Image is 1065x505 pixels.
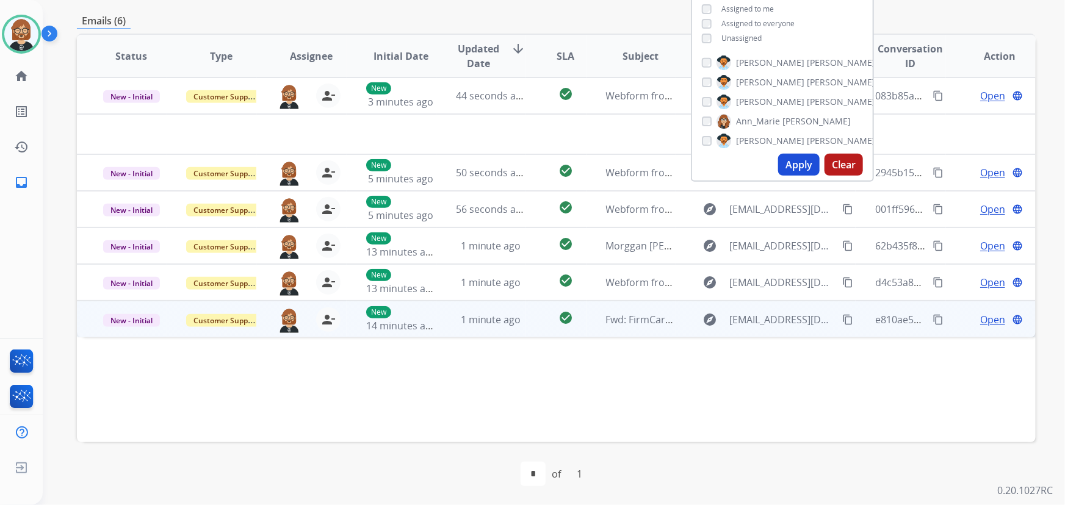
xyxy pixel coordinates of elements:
[186,240,265,253] span: Customer Support
[730,202,836,217] span: [EMAIL_ADDRESS][DOMAIN_NAME]
[736,115,780,127] span: Ann_Marie
[321,165,336,180] mat-icon: person_remove
[933,90,944,101] mat-icon: content_copy
[980,238,1005,253] span: Open
[366,196,391,208] p: New
[14,140,29,154] mat-icon: history
[606,89,883,102] span: Webform from [EMAIL_ADDRESS][DOMAIN_NAME] on [DATE]
[558,163,573,178] mat-icon: check_circle
[103,167,160,180] span: New - Initial
[703,312,718,327] mat-icon: explore
[933,240,944,251] mat-icon: content_copy
[461,313,521,326] span: 1 minute ago
[736,135,804,147] span: [PERSON_NAME]
[366,306,391,318] p: New
[366,319,437,332] span: 14 minutes ago
[374,49,428,63] span: Initial Date
[980,202,1005,217] span: Open
[366,159,391,171] p: New
[875,202,1058,216] span: 001ff596-5d00-47bf-b65f-bead33d31733
[842,277,853,288] mat-icon: content_copy
[103,277,160,290] span: New - Initial
[558,273,573,288] mat-icon: check_circle
[606,276,883,289] span: Webform from [EMAIL_ADDRESS][DOMAIN_NAME] on [DATE]
[736,76,804,88] span: [PERSON_NAME]
[703,202,718,217] mat-icon: explore
[875,239,1059,253] span: 62b435f8-f361-4457-9acd-8c566d67d5ca
[368,95,433,109] span: 3 minutes ago
[321,238,336,253] mat-icon: person_remove
[778,154,820,176] button: Apply
[277,84,301,109] img: agent-avatar
[461,276,521,289] span: 1 minute ago
[77,13,131,29] p: Emails (6)
[368,209,433,222] span: 5 minutes ago
[606,166,883,179] span: Webform from [EMAIL_ADDRESS][DOMAIN_NAME] on [DATE]
[103,240,160,253] span: New - Initial
[721,18,795,29] span: Assigned to everyone
[997,483,1053,498] p: 0.20.1027RC
[186,167,265,180] span: Customer Support
[1012,204,1023,215] mat-icon: language
[807,76,875,88] span: [PERSON_NAME]
[558,87,573,101] mat-icon: check_circle
[875,41,945,71] span: Conversation ID
[807,57,875,69] span: [PERSON_NAME]
[1012,277,1023,288] mat-icon: language
[825,154,863,176] button: Clear
[842,314,853,325] mat-icon: content_copy
[623,49,659,63] span: Subject
[552,467,561,481] div: of
[567,462,592,486] div: 1
[14,175,29,190] mat-icon: inbox
[456,166,527,179] span: 50 seconds ago
[366,232,391,245] p: New
[558,310,573,325] mat-icon: check_circle
[115,49,147,63] span: Status
[277,197,301,223] img: agent-avatar
[186,277,265,290] span: Customer Support
[842,240,853,251] mat-icon: content_copy
[277,160,301,186] img: agent-avatar
[103,314,160,327] span: New - Initial
[606,239,726,253] span: Morggan [PERSON_NAME]
[980,165,1005,180] span: Open
[933,277,944,288] mat-icon: content_copy
[736,57,804,69] span: [PERSON_NAME]
[511,41,525,56] mat-icon: arrow_downward
[606,202,883,216] span: Webform from [EMAIL_ADDRESS][DOMAIN_NAME] on [DATE]
[368,172,433,185] span: 5 minutes ago
[606,313,825,326] span: Fwd: FirmCare product protection confirmation
[461,239,521,253] span: 1 minute ago
[730,275,836,290] span: [EMAIL_ADDRESS][DOMAIN_NAME]
[842,204,853,215] mat-icon: content_copy
[456,89,527,102] span: 44 seconds ago
[703,275,718,290] mat-icon: explore
[980,275,1005,290] span: Open
[277,234,301,259] img: agent-avatar
[290,49,333,63] span: Assignee
[875,276,1060,289] span: d4c53a88-3c80-4d42-bbd3-41307a477f6f
[321,275,336,290] mat-icon: person_remove
[875,313,1061,326] span: e810ae50-c087-491d-906c-7164cf8ba49d
[321,202,336,217] mat-icon: person_remove
[456,41,501,71] span: Updated Date
[721,4,774,14] span: Assigned to me
[1012,314,1023,325] mat-icon: language
[321,312,336,327] mat-icon: person_remove
[210,49,233,63] span: Type
[1012,240,1023,251] mat-icon: language
[782,115,851,127] span: [PERSON_NAME]
[933,204,944,215] mat-icon: content_copy
[14,104,29,119] mat-icon: list_alt
[103,90,160,103] span: New - Initial
[186,204,265,217] span: Customer Support
[186,90,265,103] span: Customer Support
[277,307,301,333] img: agent-avatar
[277,270,301,296] img: agent-avatar
[366,82,391,95] p: New
[980,312,1005,327] span: Open
[456,202,527,216] span: 56 seconds ago
[933,167,944,178] mat-icon: content_copy
[103,204,160,217] span: New - Initial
